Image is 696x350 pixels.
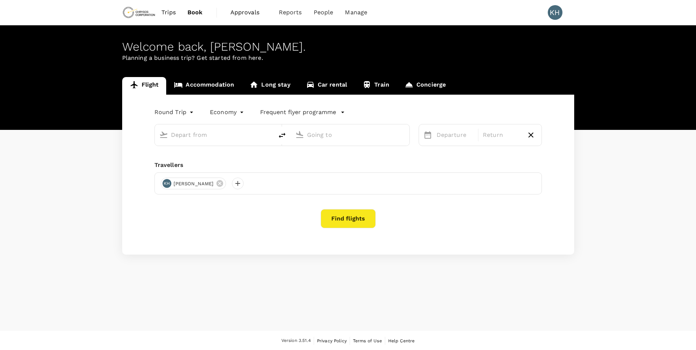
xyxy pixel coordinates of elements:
[321,209,376,228] button: Find flights
[353,337,382,345] a: Terms of Use
[122,4,156,21] img: Chrysos Corporation
[166,77,242,95] a: Accommodation
[307,129,394,141] input: Going to
[345,8,367,17] span: Manage
[404,134,406,135] button: Open
[154,161,542,169] div: Travellers
[281,337,311,344] span: Version 3.51.4
[122,77,167,95] a: Flight
[154,106,196,118] div: Round Trip
[314,8,334,17] span: People
[483,131,520,139] p: Return
[279,8,302,17] span: Reports
[273,127,291,144] button: delete
[210,106,245,118] div: Economy
[388,338,415,343] span: Help Centre
[317,337,347,345] a: Privacy Policy
[122,40,574,54] div: Welcome back , [PERSON_NAME] .
[268,134,270,135] button: Open
[353,338,382,343] span: Terms of Use
[397,77,453,95] a: Concierge
[298,77,355,95] a: Car rental
[317,338,347,343] span: Privacy Policy
[163,179,171,188] div: KH
[171,129,258,141] input: Depart from
[355,77,397,95] a: Train
[548,5,562,20] div: KH
[260,108,345,117] button: Frequent flyer programme
[437,131,474,139] p: Departure
[161,178,226,189] div: KH[PERSON_NAME]
[230,8,267,17] span: Approvals
[122,54,574,62] p: Planning a business trip? Get started from here.
[242,77,298,95] a: Long stay
[161,8,176,17] span: Trips
[260,108,336,117] p: Frequent flyer programme
[169,180,218,187] span: [PERSON_NAME]
[388,337,415,345] a: Help Centre
[187,8,203,17] span: Book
